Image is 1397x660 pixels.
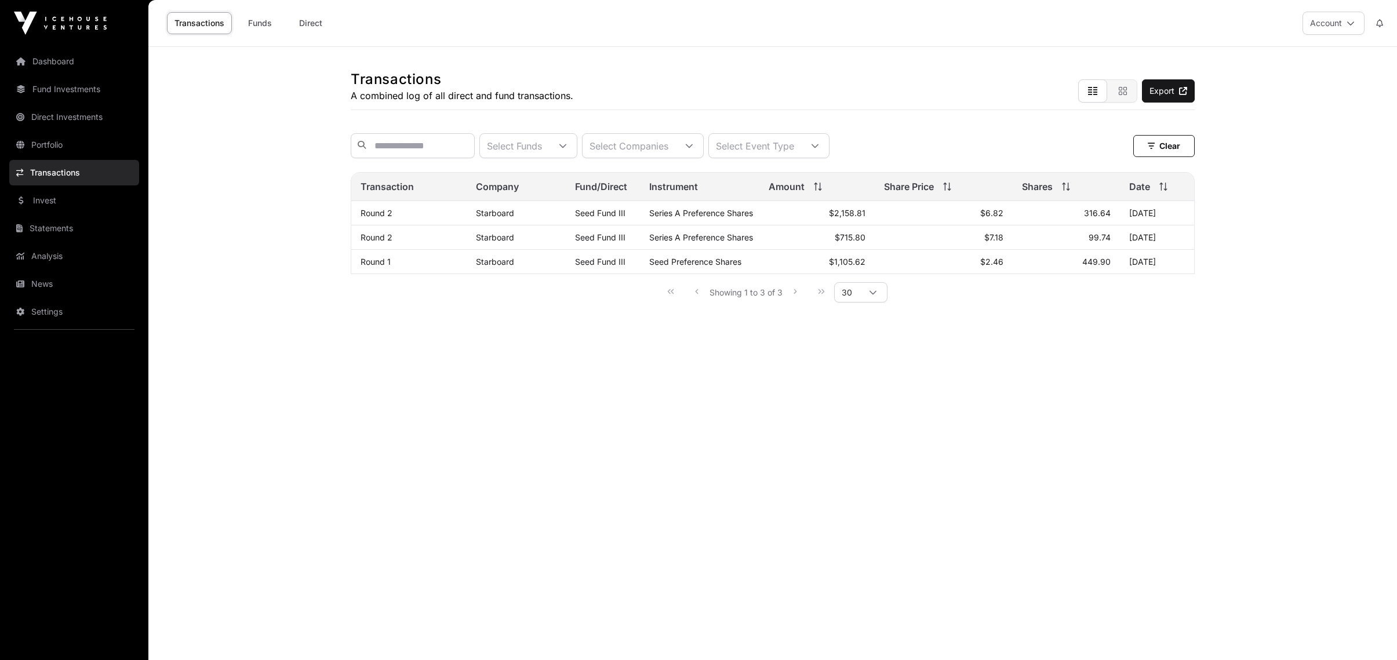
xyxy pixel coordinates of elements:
span: 99.74 [1089,232,1111,242]
a: Analysis [9,243,139,269]
span: $2.46 [980,257,1003,267]
p: A combined log of all direct and fund transactions. [351,89,573,103]
span: Series A Preference Shares [649,232,753,242]
span: Series A Preference Shares [649,208,753,218]
span: Transaction [361,180,414,194]
a: Transactions [9,160,139,185]
span: Fund/Direct [575,180,627,194]
a: Seed Fund III [575,257,625,267]
span: Shares [1022,180,1053,194]
img: Icehouse Ventures Logo [14,12,107,35]
td: [DATE] [1120,201,1194,225]
td: $1,105.62 [759,250,875,274]
div: Select Companies [583,134,675,158]
a: Starboard [476,257,514,267]
button: Clear [1133,135,1195,157]
a: Funds [237,12,283,34]
span: $7.18 [984,232,1003,242]
span: $6.82 [980,208,1003,218]
span: Amount [769,180,805,194]
span: 316.64 [1084,208,1111,218]
span: Rows per page [835,283,859,302]
a: Export [1142,79,1195,103]
a: Direct [288,12,334,34]
span: Date [1129,180,1150,194]
a: Settings [9,299,139,324]
a: News [9,271,139,297]
td: $2,158.81 [759,201,875,225]
h1: Transactions [351,70,573,89]
a: Fund Investments [9,76,139,102]
a: Seed Fund III [575,232,625,242]
a: Invest [9,188,139,213]
a: Statements [9,216,139,241]
td: [DATE] [1120,250,1194,274]
span: 449.90 [1082,257,1111,267]
a: Dashboard [9,49,139,74]
span: Instrument [649,180,698,194]
a: Starboard [476,208,514,218]
span: Seed Preference Shares [649,257,741,267]
td: [DATE] [1120,225,1194,250]
a: Round 2 [361,232,392,242]
a: Seed Fund III [575,208,625,218]
button: Account [1303,12,1365,35]
div: Select Event Type [709,134,801,158]
a: Transactions [167,12,232,34]
span: Company [476,180,519,194]
span: Showing 1 to 3 of 3 [710,287,783,297]
span: Share Price [884,180,934,194]
a: Portfolio [9,132,139,158]
div: Select Funds [480,134,549,158]
td: $715.80 [759,225,875,250]
iframe: Chat Widget [1339,604,1397,660]
a: Starboard [476,232,514,242]
a: Round 1 [361,257,391,267]
a: Direct Investments [9,104,139,130]
a: Round 2 [361,208,392,218]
